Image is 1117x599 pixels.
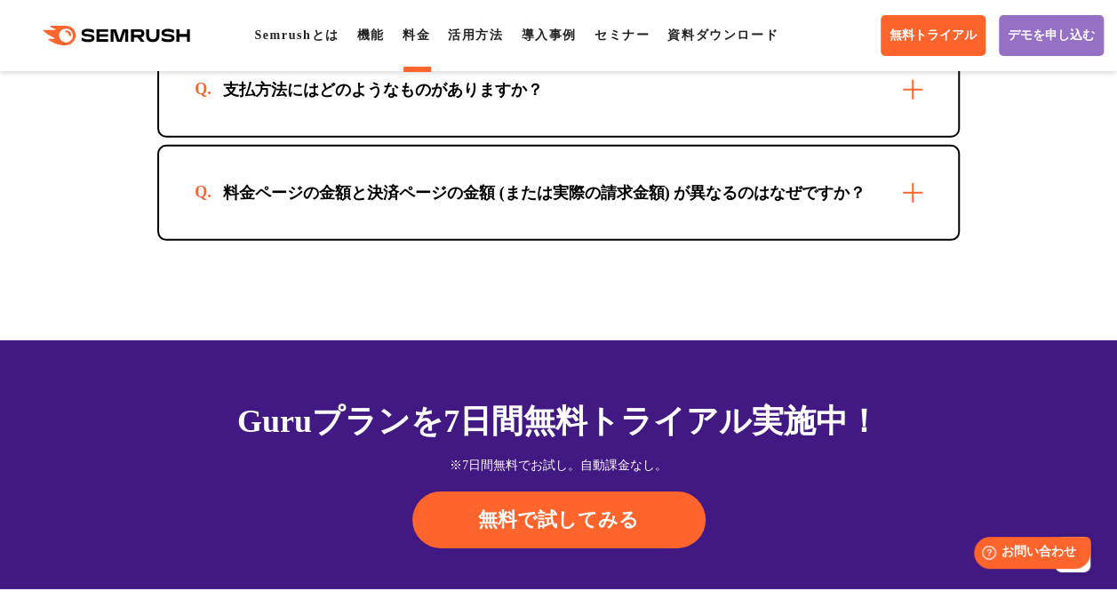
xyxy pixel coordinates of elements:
a: Semrushとは [254,28,339,42]
a: 無料で試してみる [412,491,706,548]
a: 無料トライアル [881,15,985,56]
div: 支払方法にはどのようなものがありますか？ [195,79,571,100]
a: 導入事例 [521,28,576,42]
div: Guruプランを7日間 [157,397,960,445]
a: 料金 [403,28,430,42]
a: セミナー [594,28,650,42]
span: デモを申し込む [1008,28,1095,44]
span: 無料トライアル実施中！ [523,403,880,439]
a: 機能 [357,28,385,42]
span: 無料で試してみる [478,507,639,533]
div: 料金ページの金額と決済ページの金額 (または実際の請求金額) が異なるのはなぜですか？ [195,182,894,204]
div: ※7日間無料でお試し。自動課金なし。 [157,457,960,475]
a: 活用方法 [448,28,503,42]
span: 無料トライアル [890,28,977,44]
iframe: Help widget launcher [959,530,1097,579]
a: デモを申し込む [999,15,1104,56]
a: 資料ダウンロード [667,28,778,42]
